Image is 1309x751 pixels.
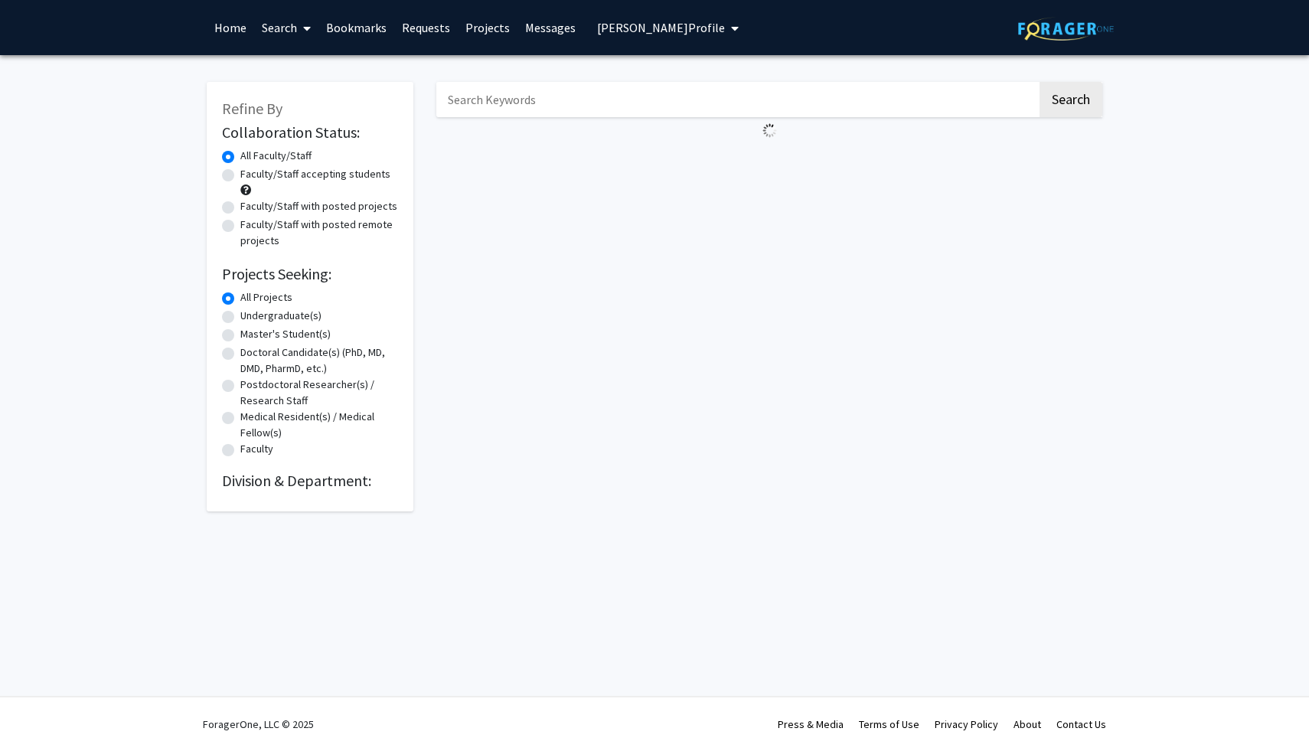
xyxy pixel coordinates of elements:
a: Terms of Use [859,717,919,731]
a: Messages [517,1,583,54]
input: Search Keywords [436,82,1037,117]
h2: Projects Seeking: [222,265,398,283]
label: Faculty/Staff with posted projects [240,198,397,214]
label: All Projects [240,289,292,305]
div: ForagerOne, LLC © 2025 [203,697,314,751]
a: About [1014,717,1041,731]
span: [PERSON_NAME] Profile [597,20,725,35]
label: Faculty/Staff with posted remote projects [240,217,398,249]
nav: Page navigation [436,144,1102,179]
label: Undergraduate(s) [240,308,322,324]
a: Contact Us [1056,717,1106,731]
label: Faculty [240,441,273,457]
label: Doctoral Candidate(s) (PhD, MD, DMD, PharmD, etc.) [240,344,398,377]
label: All Faculty/Staff [240,148,312,164]
img: Loading [756,117,783,144]
button: Search [1040,82,1102,117]
a: Search [254,1,318,54]
h2: Collaboration Status: [222,123,398,142]
a: Bookmarks [318,1,394,54]
label: Postdoctoral Researcher(s) / Research Staff [240,377,398,409]
a: Requests [394,1,458,54]
label: Master's Student(s) [240,326,331,342]
img: ForagerOne Logo [1018,17,1114,41]
label: Faculty/Staff accepting students [240,166,390,182]
a: Home [207,1,254,54]
label: Medical Resident(s) / Medical Fellow(s) [240,409,398,441]
span: Refine By [222,99,282,118]
a: Projects [458,1,517,54]
a: Privacy Policy [935,717,998,731]
h2: Division & Department: [222,472,398,490]
a: Press & Media [778,717,844,731]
